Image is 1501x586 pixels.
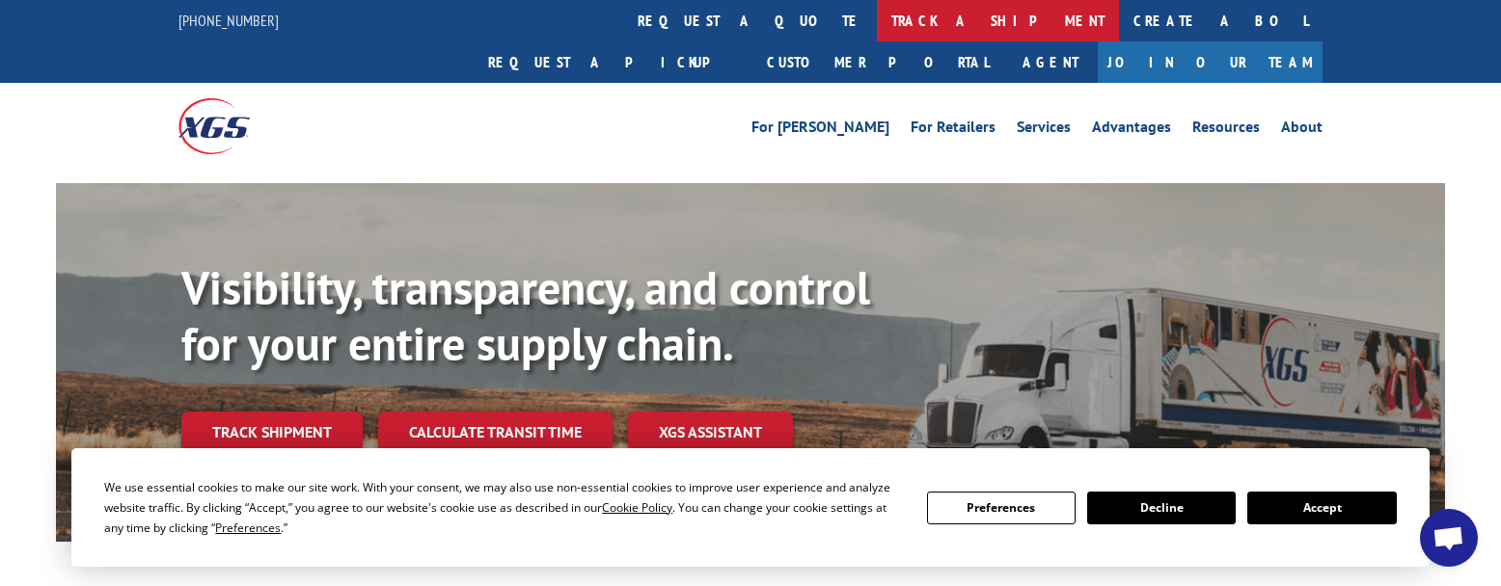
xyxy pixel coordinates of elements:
a: Customer Portal [752,41,1003,83]
button: Decline [1087,492,1236,524]
a: Advantages [1092,120,1171,141]
span: Preferences [215,519,281,536]
a: For Retailers [911,120,996,141]
a: Calculate transit time [378,412,613,453]
a: Track shipment [181,412,363,452]
a: Join Our Team [1098,41,1323,83]
a: Services [1017,120,1071,141]
a: Agent [1003,41,1098,83]
b: Visibility, transparency, and control for your entire supply chain. [181,257,870,373]
a: Resources [1192,120,1260,141]
a: About [1281,120,1323,141]
div: Open chat [1420,509,1478,567]
span: Cookie Policy [602,499,672,516]
div: We use essential cookies to make our site work. With your consent, we may also use non-essential ... [104,477,903,538]
button: Accept [1247,492,1396,524]
a: For [PERSON_NAME] [751,120,889,141]
a: Request a pickup [474,41,752,83]
a: XGS ASSISTANT [628,412,793,453]
button: Preferences [927,492,1076,524]
div: Cookie Consent Prompt [71,448,1430,567]
a: [PHONE_NUMBER] [178,11,279,30]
